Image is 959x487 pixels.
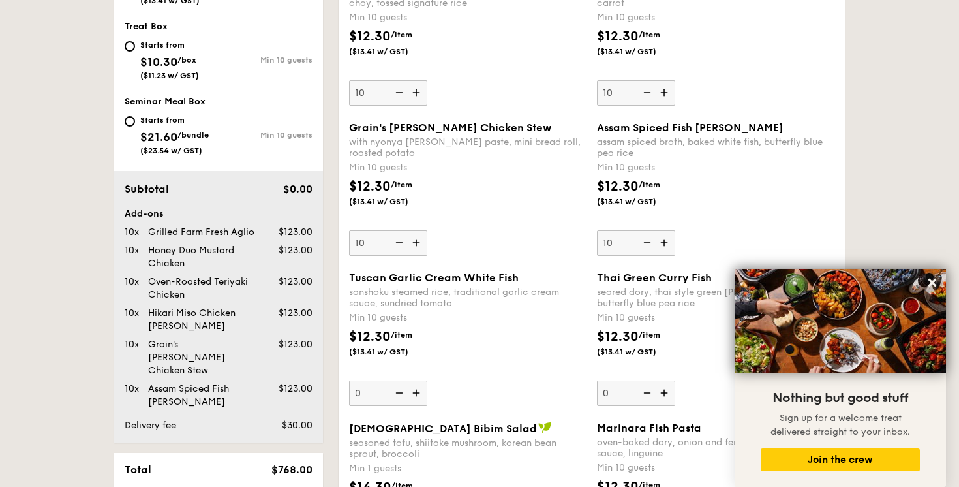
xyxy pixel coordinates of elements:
[279,307,312,319] span: $123.00
[143,383,262,409] div: Assam Spiced Fish [PERSON_NAME]
[349,121,551,134] span: Grain's [PERSON_NAME] Chicken Stew
[143,226,262,239] div: Grilled Farm Fresh Aglio
[140,71,199,80] span: ($11.23 w/ GST)
[279,383,312,394] span: $123.00
[140,55,177,69] span: $10.30
[656,80,675,105] img: icon-add.58712e84.svg
[388,381,408,405] img: icon-reduce.1d2dbef1.svg
[597,422,701,434] span: Marinara Fish Pasta
[349,272,519,284] span: Tuscan Garlic Cream White Fish
[597,272,712,284] span: Thai Green Curry Fish
[388,230,408,255] img: icon-reduce.1d2dbef1.svg
[597,196,686,207] span: ($13.41 w/ GST)
[597,11,834,24] div: Min 10 guests
[125,41,135,52] input: Starts from$10.30/box($11.23 w/ GST)Min 10 guests
[349,161,586,174] div: Min 10 guests
[639,330,660,339] span: /item
[349,422,537,435] span: [DEMOGRAPHIC_DATA] Bibim Salad
[279,227,312,238] span: $123.00
[279,276,312,287] span: $123.00
[656,230,675,255] img: icon-add.58712e84.svg
[597,161,834,174] div: Min 10 guests
[349,329,391,345] span: $12.30
[349,196,438,207] span: ($13.41 w/ GST)
[349,347,438,357] span: ($13.41 w/ GST)
[597,381,675,406] input: Thai Green Curry Fishseared dory, thai style green [PERSON_NAME], butterfly blue pea riceMin 10 g...
[349,11,586,24] div: Min 10 guests
[597,179,639,195] span: $12.30
[636,381,656,405] img: icon-reduce.1d2dbef1.svg
[349,462,586,475] div: Min 1 guests
[597,329,639,345] span: $12.30
[140,130,177,144] span: $21.60
[388,80,408,105] img: icon-reduce.1d2dbef1.svg
[349,80,427,106] input: Oven-Roasted Teriyaki Chickenhouse-blend teriyaki sauce, shiitake mushroom, bok choy, tossed sign...
[922,272,943,293] button: Close
[391,330,412,339] span: /item
[140,40,199,50] div: Starts from
[143,244,262,270] div: Honey Duo Mustard Chicken
[349,46,438,57] span: ($13.41 w/ GST)
[349,179,391,195] span: $12.30
[177,55,196,65] span: /box
[639,30,660,39] span: /item
[597,437,834,459] div: oven-baked dory, onion and fennel-infused tomato sauce, linguine
[119,275,143,289] div: 10x
[636,80,656,105] img: icon-reduce.1d2dbef1.svg
[735,269,946,373] img: DSC07876-Edit02-Large.jpeg
[597,29,639,44] span: $12.30
[349,381,427,406] input: Tuscan Garlic Cream White Fishsanshoku steamed rice, traditional garlic cream sauce, sundried tom...
[349,136,586,159] div: with nyonya [PERSON_NAME] paste, mini bread roll, roasted potato
[772,390,908,406] span: Nothing but good stuff
[597,80,675,106] input: Hikari Miso Chicken [PERSON_NAME]hong kong egg noodle, shiitake mushroom, roasted carrotMin 10 gu...
[125,96,205,107] span: Seminar Meal Box
[143,307,262,333] div: Hikari Miso Chicken [PERSON_NAME]
[119,383,143,396] div: 10x
[408,230,427,255] img: icon-add.58712e84.svg
[125,463,151,476] span: Total
[391,30,412,39] span: /item
[282,420,312,431] span: $30.00
[279,245,312,256] span: $123.00
[125,208,312,221] div: Add-ons
[597,121,784,134] span: Assam Spiced Fish [PERSON_NAME]
[119,244,143,257] div: 10x
[349,230,427,256] input: Grain's [PERSON_NAME] Chicken Stewwith nyonya [PERSON_NAME] paste, mini bread roll, roasted potat...
[119,338,143,351] div: 10x
[597,136,834,159] div: assam spiced broth, baked white fish, butterfly blue pea rice
[597,311,834,324] div: Min 10 guests
[125,183,169,195] span: Subtotal
[279,339,312,350] span: $123.00
[770,413,910,437] span: Sign up for a welcome treat delivered straight to your inbox.
[177,131,209,140] span: /bundle
[219,131,312,140] div: Min 10 guests
[391,180,412,189] span: /item
[349,287,586,309] div: sanshoku steamed rice, traditional garlic cream sauce, sundried tomato
[656,381,675,405] img: icon-add.58712e84.svg
[143,275,262,302] div: Oven-Roasted Teriyaki Chicken
[140,146,202,155] span: ($23.54 w/ GST)
[597,347,686,357] span: ($13.41 w/ GST)
[408,381,427,405] img: icon-add.58712e84.svg
[639,180,660,189] span: /item
[125,116,135,127] input: Starts from$21.60/bundle($23.54 w/ GST)Min 10 guests
[349,437,586,460] div: seasoned tofu, shiitake mushroom, korean bean sprout, broccoli
[408,80,427,105] img: icon-add.58712e84.svg
[349,29,391,44] span: $12.30
[119,226,143,239] div: 10x
[761,448,920,471] button: Join the crew
[125,420,176,431] span: Delivery fee
[636,230,656,255] img: icon-reduce.1d2dbef1.svg
[283,183,312,195] span: $0.00
[219,55,312,65] div: Min 10 guests
[597,46,686,57] span: ($13.41 w/ GST)
[119,307,143,320] div: 10x
[140,115,209,125] div: Starts from
[271,463,312,476] span: $768.00
[538,422,551,433] img: icon-vegan.f8ff3823.svg
[597,230,675,256] input: Assam Spiced Fish [PERSON_NAME]assam spiced broth, baked white fish, butterfly blue pea riceMin 1...
[143,338,262,377] div: Grain's [PERSON_NAME] Chicken Stew
[125,21,168,32] span: Treat Box
[597,287,834,309] div: seared dory, thai style green [PERSON_NAME], butterfly blue pea rice
[349,311,586,324] div: Min 10 guests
